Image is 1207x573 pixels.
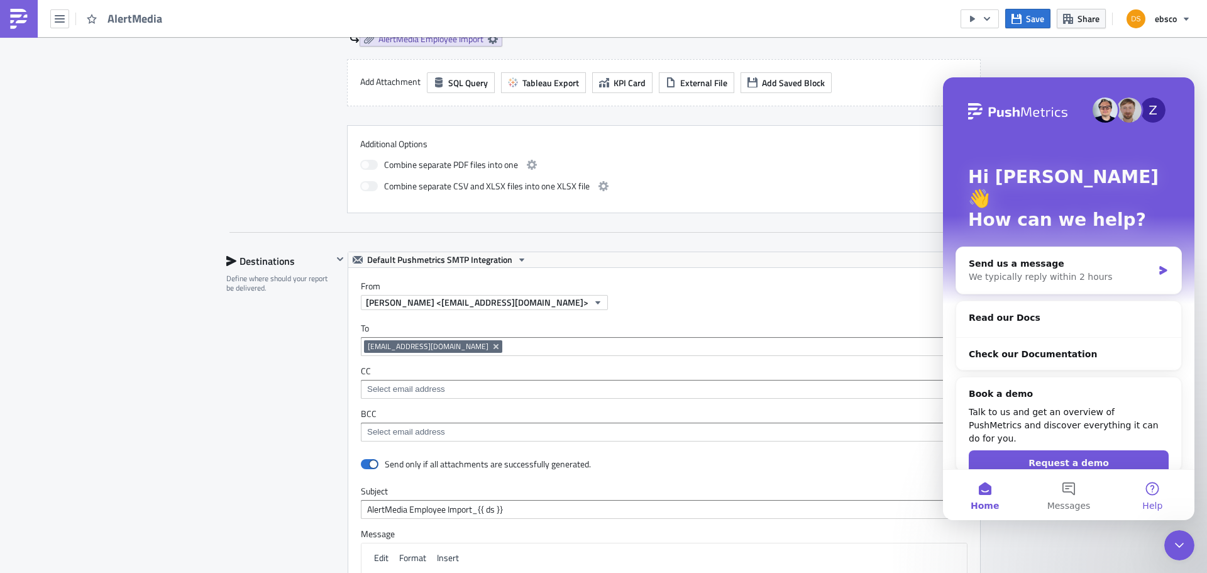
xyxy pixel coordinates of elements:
[522,76,579,89] span: Tableau Export
[361,281,980,292] label: From
[384,157,518,172] span: Combine separate PDF files into one
[762,76,825,89] span: Add Saved Block
[680,76,727,89] span: External File
[1057,9,1106,28] button: Share
[614,76,646,89] span: KPI Card
[226,252,333,270] div: Destinations
[348,252,531,267] button: Default Pushmetrics SMTP Integration
[361,323,967,334] label: To
[437,551,459,564] span: Insert
[360,72,421,91] label: Add Attachment
[364,426,963,438] input: Select em ail add ress
[366,296,588,309] span: [PERSON_NAME] <[EMAIL_ADDRESS][DOMAIN_NAME]>
[364,383,963,396] input: Select em ail add ress
[374,551,389,564] span: Edit
[384,179,590,194] span: Combine separate CSV and XLSX files into one XLSX file
[1077,12,1100,25] span: Share
[385,459,591,470] div: Send only if all attachments are successfully generated.
[491,340,502,353] button: Remove Tag
[361,528,967,540] label: Message
[361,295,608,310] button: [PERSON_NAME] <[EMAIL_ADDRESS][DOMAIN_NAME]>
[378,33,483,45] span: AlertMedia Employee Import
[1026,12,1044,25] span: Save
[1119,5,1198,33] button: ebsco
[592,72,653,93] button: KPI Card
[399,551,426,564] span: Format
[1005,9,1050,28] button: Save
[107,11,163,26] span: AlertMedia
[5,5,600,15] body: Rich Text Area. Press ALT-0 for help.
[1125,8,1147,30] img: Avatar
[360,31,502,47] a: AlertMedia Employee Import
[448,76,488,89] span: SQL Query
[501,72,586,93] button: Tableau Export
[226,274,333,293] div: Define where should your report be delivered.
[361,486,967,497] label: Subject
[367,252,512,267] span: Default Pushmetrics SMTP Integration
[361,408,967,420] label: BCC
[1155,12,1177,25] span: ebsco
[368,342,488,352] span: [EMAIL_ADDRESS][DOMAIN_NAME]
[427,72,495,93] button: SQL Query
[943,77,1194,520] iframe: Intercom live chat
[741,72,832,93] button: Add Saved Block
[333,252,348,267] button: Hide content
[361,365,967,377] label: CC
[360,138,967,150] label: Additional Options
[9,9,29,29] img: PushMetrics
[1164,530,1194,560] iframe: Intercom live chat
[659,72,734,93] button: External File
